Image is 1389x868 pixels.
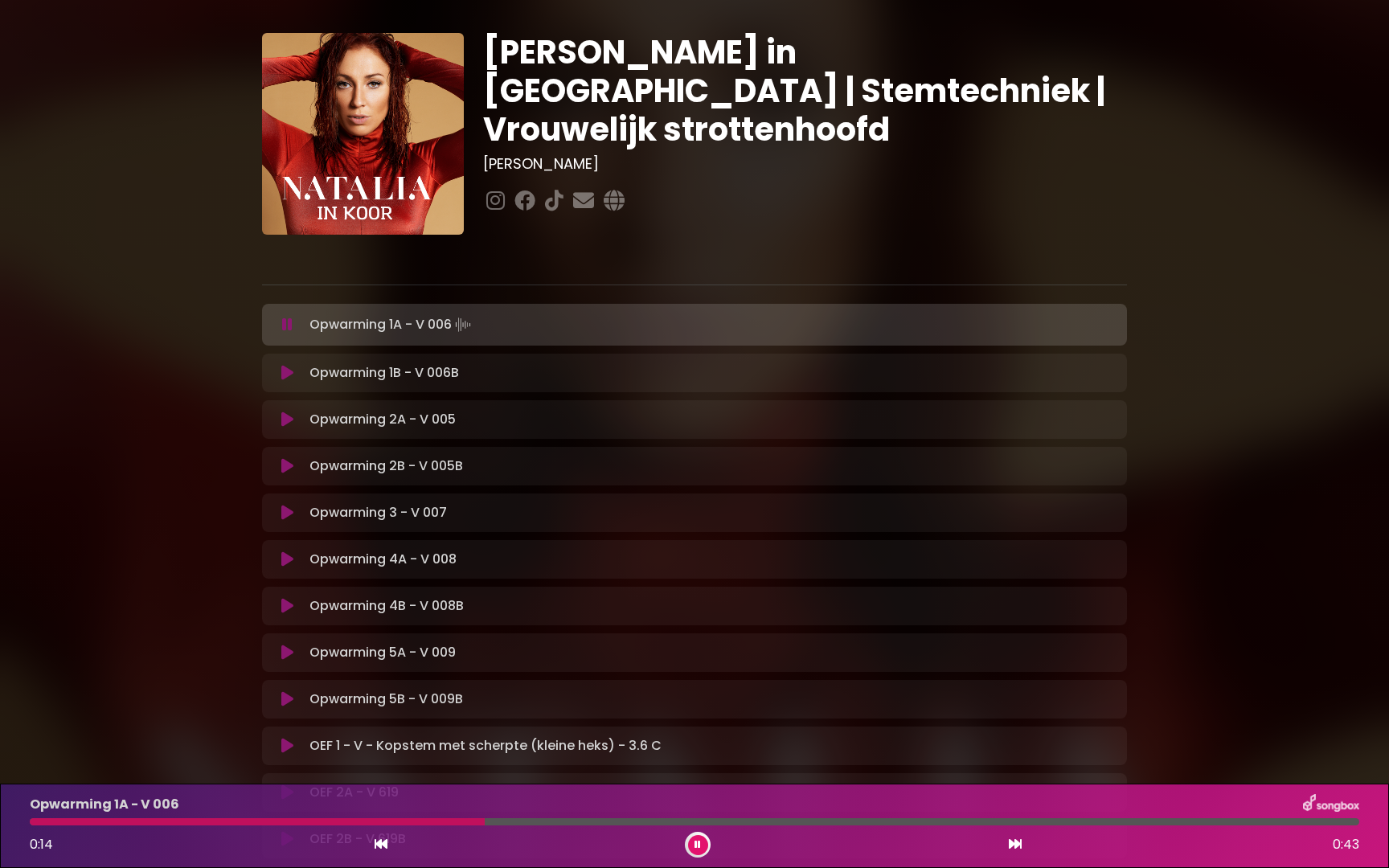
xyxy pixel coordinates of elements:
h3: [PERSON_NAME] [483,155,1127,173]
p: Opwarming 4B - V 008B [309,596,464,616]
img: waveform4.gif [452,313,474,336]
p: Opwarming 5B - V 009B [309,690,463,709]
h1: [PERSON_NAME] in [GEOGRAPHIC_DATA] | Stemtechniek | Vrouwelijk strottenhoofd [483,33,1127,149]
p: Opwarming 1A - V 006 [30,795,179,814]
img: YTVS25JmS9CLUqXqkEhs [262,33,464,235]
p: OEF 1 - V - Kopstem met scherpte (kleine heks) - 3.6 C [309,736,662,755]
img: songbox-logo-white.png [1303,794,1359,815]
p: Opwarming 3 - V 007 [309,503,447,522]
p: Opwarming 1B - V 006B [309,363,459,383]
span: 0:14 [30,835,53,854]
p: OEF 2A - V 619 [309,783,399,802]
span: 0:43 [1333,835,1359,854]
p: Opwarming 2A - V 005 [309,410,456,429]
p: Opwarming 4A - V 008 [309,550,457,569]
p: Opwarming 2B - V 005B [309,457,463,476]
p: Opwarming 1A - V 006 [309,313,474,336]
p: Opwarming 5A - V 009 [309,643,456,662]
